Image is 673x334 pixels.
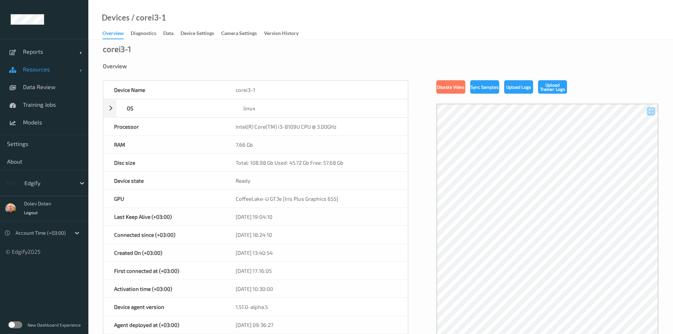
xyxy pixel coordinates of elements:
div: Intel(R) Core(TM) i3-8109U CPU @ 3.00GHz [225,118,408,135]
div: [DATE] 09:36:27 [225,316,408,334]
div: Connected since (+03:00) [104,226,225,244]
div: Camera Settings [221,30,257,39]
div: Overview [102,30,124,39]
div: Last Keep Alive (+03:00) [104,208,225,225]
div: Device state [104,172,225,189]
div: Disc size [104,154,225,171]
div: Processor [104,118,225,135]
div: OSlinux [103,99,408,117]
div: OS [116,99,233,117]
div: Total: 108.98 Gb Used: 45.72 Gb Free: 57.68 Gb [225,154,408,171]
a: Data [163,29,181,39]
div: 7.66 Gb [225,136,408,153]
button: Upload Logs [504,80,533,94]
div: Overview [103,63,659,70]
div: First connected at (+03:00) [104,262,225,280]
div: [DATE] 10:30:00 [225,280,408,298]
div: Agent deployed at (+03:00) [104,316,225,334]
div: [DATE] 19:04:10 [225,208,408,225]
div: Version History [264,30,299,39]
a: Camera Settings [221,29,264,39]
div: CoffeeLake-U GT3e [Iris Plus Graphics 655] [225,190,408,207]
div: [DATE] 18:24:10 [225,226,408,244]
button: Upload Trainer Logs [538,80,567,94]
div: / corei3-1 [130,14,166,21]
div: Device Name [104,81,225,99]
div: GPU [104,190,225,207]
div: linux [233,99,408,117]
button: Disable Video [436,80,465,94]
a: Version History [264,29,306,39]
button: Sync Samples [470,80,499,94]
div: Device Settings [181,30,214,39]
div: corei3-1 [103,45,131,52]
div: Created On (+03:00) [104,244,225,262]
a: Devices [102,14,130,21]
div: 1.51.0-alpha.5 [225,298,408,316]
div: Ready [225,172,408,189]
div: Diagnostics [131,30,156,39]
div: corei3-1 [225,81,408,99]
div: RAM [104,136,225,153]
div: Device agent version [104,298,225,316]
div: Activation time (+03:00) [104,280,225,298]
a: Overview [102,29,131,39]
div: [DATE] 17:16:05 [225,262,408,280]
div: Data [163,30,173,39]
a: Diagnostics [131,29,163,39]
div: [DATE] 13:40:54 [225,244,408,262]
a: Device Settings [181,29,221,39]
